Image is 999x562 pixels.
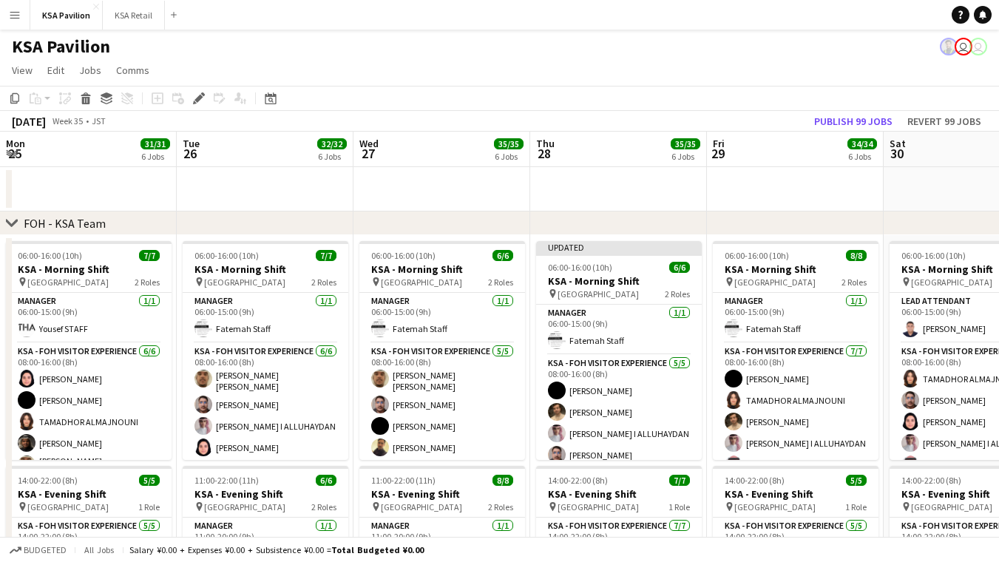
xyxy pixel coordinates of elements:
span: [GEOGRAPHIC_DATA] [734,501,816,512]
span: [GEOGRAPHIC_DATA] [558,501,639,512]
span: 14:00-22:00 (8h) [548,475,608,486]
span: [GEOGRAPHIC_DATA] [27,277,109,288]
span: 28 [534,145,555,162]
a: View [6,61,38,80]
h3: KSA - Morning Shift [713,263,878,276]
span: 06:00-16:00 (10h) [901,250,966,261]
div: 6 Jobs [495,151,523,162]
span: [GEOGRAPHIC_DATA] [381,501,462,512]
span: 5/5 [846,475,867,486]
h3: KSA - Evening Shift [536,487,702,501]
span: 27 [357,145,379,162]
app-job-card: 06:00-16:00 (10h)8/8KSA - Morning Shift [GEOGRAPHIC_DATA]2 RolesManager1/106:00-15:00 (9h)Fatemah... [713,241,878,460]
span: 2 Roles [311,277,336,288]
button: Revert 99 jobs [901,112,987,131]
span: Jobs [79,64,101,77]
div: Updated [536,241,702,253]
span: 06:00-16:00 (10h) [194,250,259,261]
span: 5/5 [139,475,160,486]
app-card-role: KSA - FOH Visitor Experience6/608:00-16:00 (8h)[PERSON_NAME][PERSON_NAME]TAMADHOR ALMAJNOUNI[PERS... [6,343,172,505]
app-job-card: 06:00-16:00 (10h)6/6KSA - Morning Shift [GEOGRAPHIC_DATA]2 RolesManager1/106:00-15:00 (9h)Fatemah... [359,241,525,460]
span: 11:00-22:00 (11h) [371,475,436,486]
a: Comms [110,61,155,80]
app-card-role: Manager1/106:00-15:00 (9h)Yousef STAFF [6,293,172,343]
span: View [12,64,33,77]
div: FOH - KSA Team [24,216,106,231]
span: 14:00-22:00 (8h) [18,475,78,486]
div: 6 Jobs [141,151,169,162]
span: 6/6 [316,475,336,486]
span: Mon [6,137,25,150]
app-card-role: Manager1/106:00-15:00 (9h)Fatemah Staff [713,293,878,343]
span: 06:00-16:00 (10h) [725,250,789,261]
div: 6 Jobs [318,151,346,162]
span: Comms [116,64,149,77]
app-job-card: 06:00-16:00 (10h)7/7KSA - Morning Shift [GEOGRAPHIC_DATA]2 RolesManager1/106:00-15:00 (9h)Fatemah... [183,241,348,460]
h3: KSA - Morning Shift [536,274,702,288]
span: 8/8 [492,475,513,486]
h3: KSA - Evening Shift [713,487,878,501]
span: 06:00-16:00 (10h) [371,250,436,261]
span: 1 Role [845,501,867,512]
span: 29 [711,145,725,162]
span: 31/31 [140,138,170,149]
span: [GEOGRAPHIC_DATA] [558,288,639,299]
app-user-avatar: Asami Saga [969,38,987,55]
app-card-role: KSA - FOH Visitor Experience6/608:00-16:00 (8h)[PERSON_NAME] [PERSON_NAME][PERSON_NAME][PERSON_NA... [183,343,348,505]
span: 7/7 [316,250,336,261]
div: Salary ¥0.00 + Expenses ¥0.00 + Subsistence ¥0.00 = [129,544,424,555]
span: 32/32 [317,138,347,149]
span: 8/8 [846,250,867,261]
span: [GEOGRAPHIC_DATA] [204,277,285,288]
div: [DATE] [12,114,46,129]
span: 14:00-22:00 (8h) [901,475,961,486]
span: [GEOGRAPHIC_DATA] [27,501,109,512]
span: 1 Role [668,501,690,512]
h1: KSA Pavilion [12,35,110,58]
span: Fri [713,137,725,150]
h3: KSA - Morning Shift [6,263,172,276]
span: 7/7 [669,475,690,486]
h3: KSA - Morning Shift [359,263,525,276]
a: Jobs [73,61,107,80]
div: JST [92,115,106,126]
app-card-role: KSA - FOH Visitor Experience5/508:00-16:00 (8h)[PERSON_NAME] [PERSON_NAME][PERSON_NAME][PERSON_NA... [359,343,525,484]
app-user-avatar: Abdulaziz Alshammari [940,38,958,55]
span: 2 Roles [841,277,867,288]
span: Thu [536,137,555,150]
span: 25 [4,145,25,162]
span: Total Budgeted ¥0.00 [331,544,424,555]
span: 2 Roles [488,501,513,512]
button: Publish 99 jobs [808,112,898,131]
span: All jobs [81,544,117,555]
div: 6 Jobs [671,151,700,162]
span: 1 Role [138,501,160,512]
span: 35/35 [494,138,524,149]
div: 6 Jobs [848,151,876,162]
app-card-role: Manager1/106:00-15:00 (9h)Fatemah Staff [359,293,525,343]
span: Sat [890,137,906,150]
span: Wed [359,137,379,150]
span: Edit [47,64,64,77]
app-card-role: Manager1/106:00-15:00 (9h)Fatemah Staff [183,293,348,343]
span: Week 35 [49,115,86,126]
span: [GEOGRAPHIC_DATA] [381,277,462,288]
span: 6/6 [669,262,690,273]
button: KSA Pavilion [30,1,103,30]
app-card-role: KSA - FOH Visitor Experience7/708:00-16:00 (8h)[PERSON_NAME]TAMADHOR ALMAJNOUNI[PERSON_NAME][PERS... [713,343,878,522]
app-job-card: 06:00-16:00 (10h)7/7KSA - Morning Shift [GEOGRAPHIC_DATA]2 RolesManager1/106:00-15:00 (9h)Yousef ... [6,241,172,460]
button: Budgeted [7,542,69,558]
span: 2 Roles [135,277,160,288]
app-job-card: Updated06:00-16:00 (10h)6/6KSA - Morning Shift [GEOGRAPHIC_DATA]2 RolesManager1/106:00-15:00 (9h)... [536,241,702,460]
span: 34/34 [847,138,877,149]
span: 26 [180,145,200,162]
span: Budgeted [24,545,67,555]
h3: KSA - Evening Shift [359,487,525,501]
h3: KSA - Evening Shift [6,487,172,501]
app-card-role: KSA - FOH Visitor Experience5/508:00-16:00 (8h)[PERSON_NAME][PERSON_NAME][PERSON_NAME] I ALLUHAYD... [536,355,702,491]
